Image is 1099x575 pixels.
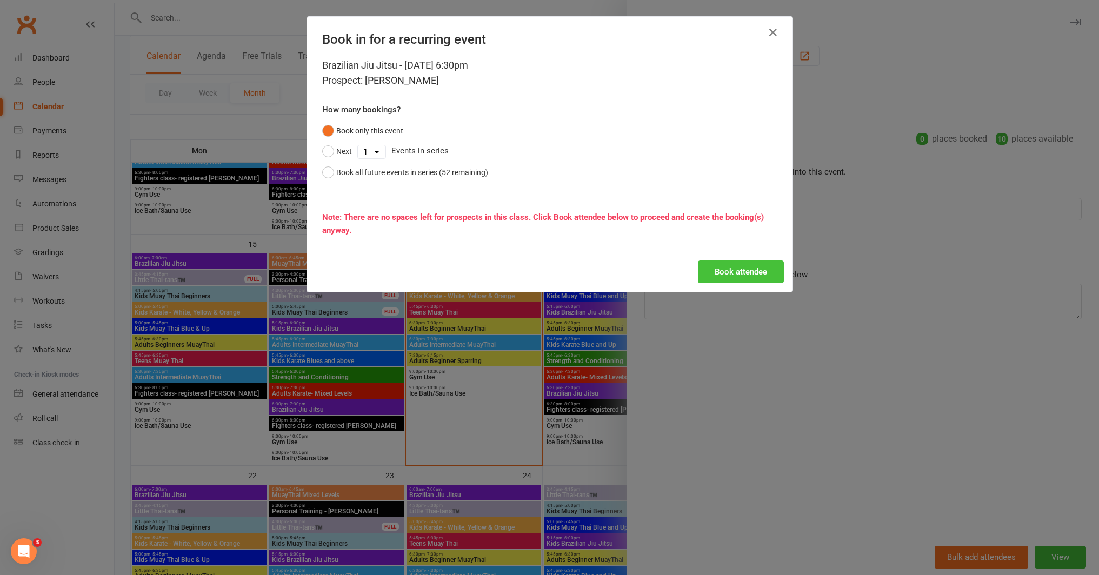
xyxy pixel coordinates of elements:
[764,24,782,41] button: Close
[322,162,488,183] button: Book all future events in series (52 remaining)
[322,141,352,162] button: Next
[698,260,784,283] button: Book attendee
[322,32,777,47] h4: Book in for a recurring event
[33,538,42,547] span: 3
[11,538,37,564] iframe: Intercom live chat
[322,141,777,162] div: Events in series
[322,211,777,237] div: Note: There are no spaces left for prospects in this class. Click Book attendee below to proceed ...
[322,103,401,116] label: How many bookings?
[322,121,403,141] button: Book only this event
[336,166,488,178] div: Book all future events in series (52 remaining)
[322,58,777,88] div: Brazilian Jiu Jitsu - [DATE] 6:30pm Prospect: [PERSON_NAME]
